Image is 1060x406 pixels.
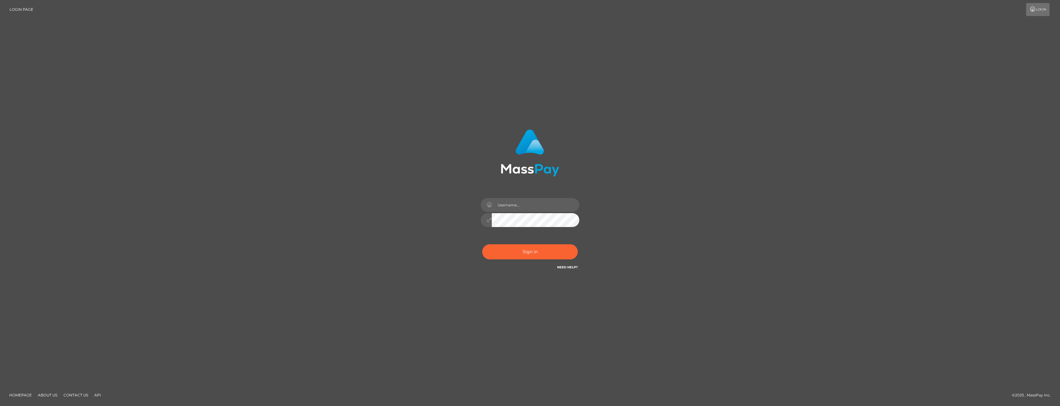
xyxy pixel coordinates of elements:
[1026,3,1050,16] a: Login
[35,390,60,400] a: About Us
[482,244,578,259] button: Sign in
[7,390,34,400] a: Homepage
[557,265,578,269] a: Need Help?
[492,198,579,212] input: Username...
[1012,392,1055,399] div: © 2025 , MassPay Inc.
[92,390,104,400] a: API
[61,390,91,400] a: Contact Us
[10,3,33,16] a: Login Page
[501,129,559,177] img: MassPay Login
